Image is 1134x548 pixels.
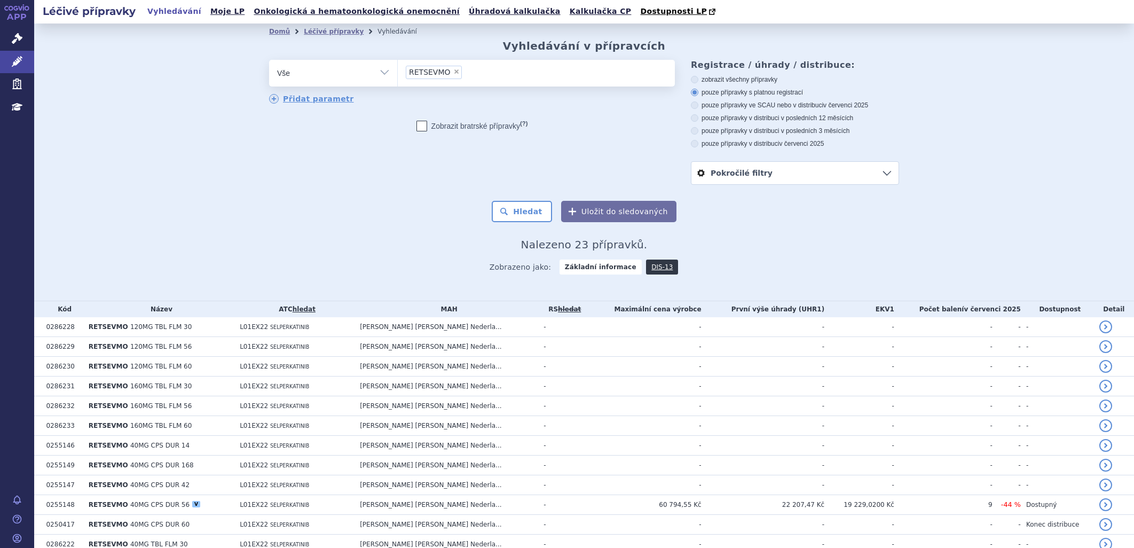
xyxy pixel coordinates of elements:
span: SELPERKATINIB [270,463,309,468]
span: SELPERKATINIB [270,482,309,488]
td: - [993,337,1021,357]
span: 120MG TBL FLM 60 [130,363,192,370]
td: - [894,475,993,495]
td: - [1021,436,1094,456]
td: Dostupný [1021,495,1094,515]
td: - [538,337,586,357]
a: vyhledávání neobsahuje žádnou platnou referenční skupinu [558,306,581,313]
td: - [993,357,1021,377]
td: - [993,475,1021,495]
td: - [1021,337,1094,357]
span: L01EX22 [240,481,268,489]
span: v červenci 2025 [779,140,824,147]
span: 40MG CPS DUR 168 [130,461,194,469]
span: SELPERKATINIB [270,542,309,547]
a: detail [1099,439,1112,452]
abbr: (?) [520,120,527,127]
td: - [894,456,993,475]
td: - [993,416,1021,436]
td: - [824,436,894,456]
td: - [1021,456,1094,475]
label: zobrazit všechny přípravky [691,75,899,84]
td: - [538,396,586,416]
span: v červenci 2025 [823,101,868,109]
span: L01EX22 [240,442,268,449]
td: - [993,515,1021,535]
del: hledat [558,306,581,313]
a: Domů [269,28,290,35]
td: [PERSON_NAME] [PERSON_NAME] Nederla... [355,515,538,535]
td: 0286231 [41,377,83,396]
a: Moje LP [207,4,248,19]
span: Dostupnosti LP [640,7,707,15]
th: ATC [234,301,355,317]
a: Pokročilé filtry [691,162,899,184]
a: detail [1099,360,1112,373]
td: - [538,495,586,515]
th: RS [538,301,586,317]
a: detail [1099,400,1112,412]
td: [PERSON_NAME] [PERSON_NAME] Nederla... [355,337,538,357]
td: - [824,337,894,357]
td: - [702,475,825,495]
div: V [192,501,200,507]
td: 19 229,0200 Kč [824,495,894,515]
span: RETSEVMO [89,481,128,489]
span: L01EX22 [240,402,268,410]
td: - [824,475,894,495]
td: - [894,515,993,535]
td: - [702,436,825,456]
span: RETSEVMO [89,343,128,350]
td: - [894,396,993,416]
label: pouze přípravky ve SCAU nebo v distribuci [691,101,899,109]
a: detail [1099,518,1112,531]
span: 160MG TBL FLM 30 [130,382,192,390]
a: Úhradová kalkulačka [466,4,564,19]
span: RETSEVMO [89,501,128,508]
td: - [702,515,825,535]
button: Uložit do sledovaných [561,201,676,222]
td: - [824,515,894,535]
td: - [824,396,894,416]
td: - [824,456,894,475]
span: L01EX22 [240,382,268,390]
td: 0286232 [41,396,83,416]
td: - [824,416,894,436]
span: L01EX22 [240,501,268,508]
td: - [702,416,825,436]
td: - [824,357,894,377]
a: detail [1099,419,1112,432]
span: RETSEVMO [89,521,128,528]
td: - [586,416,701,436]
td: 0255149 [41,456,83,475]
td: - [993,317,1021,337]
td: - [1021,377,1094,396]
span: 40MG CPS DUR 14 [130,442,190,449]
span: RETSEVMO [89,363,128,370]
td: - [993,436,1021,456]
a: detail [1099,340,1112,353]
td: - [586,475,701,495]
td: - [702,357,825,377]
td: - [586,337,701,357]
span: SELPERKATINIB [270,443,309,449]
span: SELPERKATINIB [270,403,309,409]
span: 40MG TBL FLM 30 [130,541,188,548]
td: [PERSON_NAME] [PERSON_NAME] Nederla... [355,475,538,495]
td: - [538,317,586,337]
th: Maximální cena výrobce [586,301,701,317]
td: [PERSON_NAME] [PERSON_NAME] Nederla... [355,377,538,396]
td: - [1021,357,1094,377]
span: 40MG CPS DUR 60 [130,521,190,528]
span: L01EX22 [240,363,268,370]
span: RETSEVMO [89,442,128,449]
li: Vyhledávání [377,24,431,40]
a: hledat [293,306,316,313]
label: pouze přípravky v distribuci [691,139,899,148]
span: v červenci 2025 [964,306,1020,313]
span: RETSEVMO [409,68,451,76]
td: - [586,317,701,337]
span: 40MG CPS DUR 42 [130,481,190,489]
td: [PERSON_NAME] [PERSON_NAME] Nederla... [355,436,538,456]
td: - [1021,416,1094,436]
